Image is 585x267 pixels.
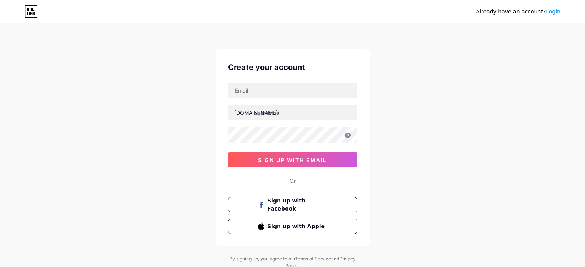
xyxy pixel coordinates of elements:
input: Email [228,83,357,98]
div: Create your account [228,61,357,73]
button: Sign up with Apple [228,219,357,234]
span: Sign up with Facebook [267,197,327,213]
span: Sign up with Apple [267,222,327,231]
button: sign up with email [228,152,357,167]
div: [DOMAIN_NAME]/ [234,109,280,117]
div: Already have an account? [476,8,560,16]
input: username [228,105,357,120]
a: Login [546,8,560,15]
div: Or [290,177,296,185]
a: Terms of Service [295,256,331,262]
span: sign up with email [258,157,327,163]
button: Sign up with Facebook [228,197,357,212]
